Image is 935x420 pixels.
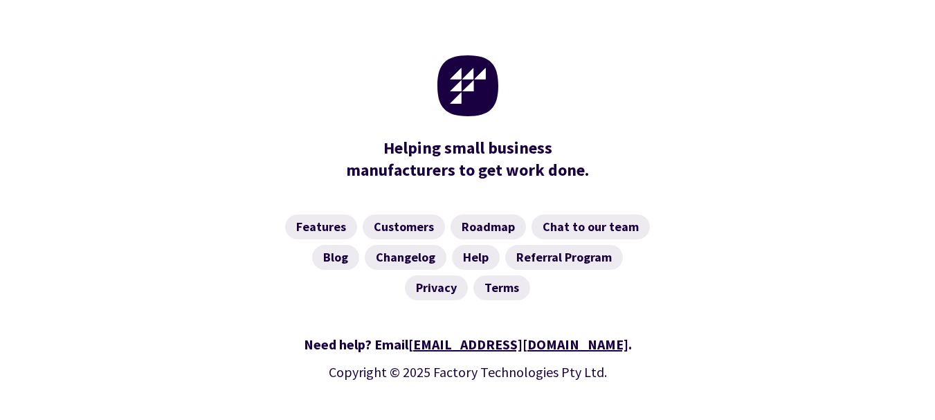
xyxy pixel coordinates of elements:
a: Customers [363,214,445,239]
a: Blog [312,245,359,270]
a: Privacy [405,275,468,300]
a: Roadmap [451,214,526,239]
p: Copyright © 2025 Factory Technologies Pty Ltd. [69,361,866,383]
a: Changelog [365,245,446,270]
iframe: Chat Widget [705,271,935,420]
div: manufacturers to get work done. [340,137,596,181]
nav: Footer Navigation [69,214,866,300]
a: Terms [473,275,530,300]
mark: Helping small business [383,137,552,159]
a: Help [452,245,500,270]
a: Referral Program [505,245,623,270]
a: Features [285,214,357,239]
div: Need help? Email . [69,334,866,356]
a: Chat to our team [532,214,650,239]
a: [EMAIL_ADDRESS][DOMAIN_NAME] [408,336,628,353]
